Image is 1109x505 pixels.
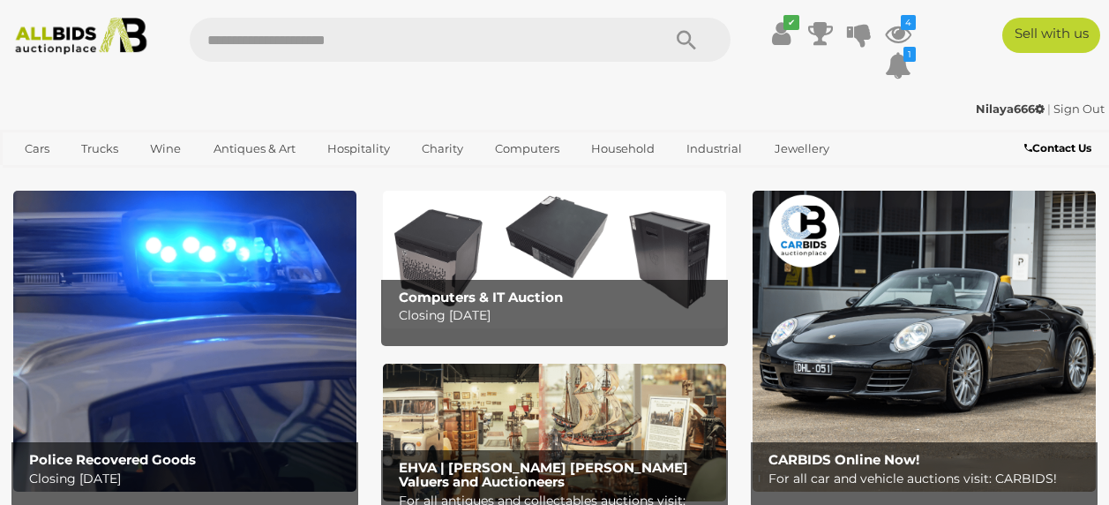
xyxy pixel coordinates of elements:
img: Allbids.com.au [8,18,154,55]
a: Computers & IT Auction Computers & IT Auction Closing [DATE] [383,191,726,328]
i: 1 [903,47,916,62]
b: Contact Us [1024,141,1091,155]
a: Trucks [70,134,130,163]
a: Sign Out [1053,102,1105,116]
a: Antiques & Art [202,134,307,163]
b: Police Recovered Goods [29,451,196,468]
a: CARBIDS Online Now! CARBIDS Online Now! For all car and vehicle auctions visit: CARBIDS! [753,191,1096,492]
a: Charity [410,134,475,163]
a: 1 [885,49,911,81]
p: Closing [DATE] [399,305,720,327]
img: CARBIDS Online Now! [753,191,1096,492]
a: Hospitality [316,134,401,163]
b: EHVA | [PERSON_NAME] [PERSON_NAME] Valuers and Auctioneers [399,459,688,491]
a: Nilaya666 [976,102,1047,116]
p: Closing [DATE] [29,468,350,490]
a: Cars [13,134,61,163]
a: Jewellery [763,134,841,163]
a: EHVA | Evans Hastings Valuers and Auctioneers EHVA | [PERSON_NAME] [PERSON_NAME] Valuers and Auct... [383,364,726,501]
a: [GEOGRAPHIC_DATA] [146,163,295,192]
strong: Nilaya666 [976,102,1045,116]
a: Industrial [675,134,753,163]
a: 4 [885,18,911,49]
a: Computers [483,134,571,163]
a: ✔ [768,18,795,49]
a: Household [580,134,666,163]
a: Contact Us [1024,139,1096,158]
b: CARBIDS Online Now! [768,451,919,468]
a: Office [13,163,70,192]
span: | [1047,102,1051,116]
p: For all car and vehicle auctions visit: CARBIDS! [768,468,1090,490]
img: Police Recovered Goods [13,191,356,492]
a: Sell with us [1002,18,1100,53]
img: Computers & IT Auction [383,191,726,328]
i: ✔ [783,15,799,30]
a: Sports [79,163,138,192]
a: Wine [139,134,192,163]
img: EHVA | Evans Hastings Valuers and Auctioneers [383,364,726,501]
i: 4 [901,15,916,30]
button: Search [642,18,731,62]
a: Police Recovered Goods Police Recovered Goods Closing [DATE] [13,191,356,492]
b: Computers & IT Auction [399,289,563,305]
